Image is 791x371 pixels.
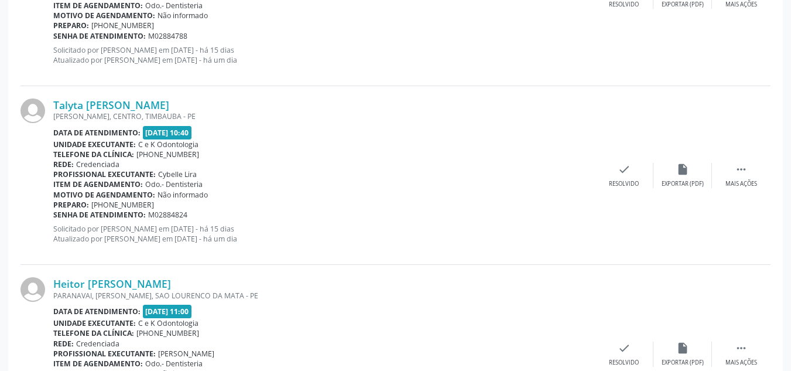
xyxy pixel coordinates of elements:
[53,111,595,121] div: [PERSON_NAME], CENTRO, TIMBAUBA - PE
[662,359,704,367] div: Exportar (PDF)
[53,200,89,210] b: Preparo:
[143,305,192,318] span: [DATE] 11:00
[53,169,156,179] b: Profissional executante:
[53,139,136,149] b: Unidade executante:
[143,126,192,139] span: [DATE] 10:40
[53,277,171,290] a: Heitor [PERSON_NAME]
[157,190,208,200] span: Não informado
[91,200,154,210] span: [PHONE_NUMBER]
[725,359,757,367] div: Mais ações
[609,359,639,367] div: Resolvido
[91,21,154,30] span: [PHONE_NUMBER]
[53,328,134,338] b: Telefone da clínica:
[662,180,704,188] div: Exportar (PDF)
[53,190,155,200] b: Motivo de agendamento:
[53,31,146,41] b: Senha de atendimento:
[618,342,631,355] i: check
[53,318,136,328] b: Unidade executante:
[53,210,146,220] b: Senha de atendimento:
[138,318,198,328] span: C e K Odontologia
[53,98,169,111] a: Talyta [PERSON_NAME]
[735,342,748,355] i: 
[53,45,595,65] p: Solicitado por [PERSON_NAME] em [DATE] - há 15 dias Atualizado por [PERSON_NAME] em [DATE] - há u...
[53,11,155,21] b: Motivo de agendamento:
[76,339,119,349] span: Credenciada
[725,1,757,9] div: Mais ações
[676,163,689,176] i: insert_drive_file
[53,159,74,169] b: Rede:
[53,21,89,30] b: Preparo:
[53,291,595,301] div: PARANAVAI, [PERSON_NAME], SAO LOURENCO DA MATA - PE
[145,1,203,11] span: Odo.- Dentisteria
[158,169,197,179] span: Cybelle Lira
[725,180,757,188] div: Mais ações
[53,349,156,359] b: Profissional executante:
[618,163,631,176] i: check
[609,1,639,9] div: Resolvido
[76,159,119,169] span: Credenciada
[53,224,595,244] p: Solicitado por [PERSON_NAME] em [DATE] - há 15 dias Atualizado por [PERSON_NAME] em [DATE] - há u...
[662,1,704,9] div: Exportar (PDF)
[53,307,141,316] b: Data de atendimento:
[609,180,639,188] div: Resolvido
[148,210,187,220] span: M02884824
[53,359,143,369] b: Item de agendamento:
[735,163,748,176] i: 
[53,339,74,349] b: Rede:
[20,98,45,123] img: img
[676,342,689,355] i: insert_drive_file
[145,359,203,369] span: Odo.- Dentisteria
[53,179,143,189] b: Item de agendamento:
[138,139,198,149] span: C e K Odontologia
[53,1,143,11] b: Item de agendamento:
[53,149,134,159] b: Telefone da clínica:
[20,277,45,302] img: img
[148,31,187,41] span: M02884788
[53,128,141,138] b: Data de atendimento:
[136,149,199,159] span: [PHONE_NUMBER]
[145,179,203,189] span: Odo.- Dentisteria
[158,349,214,359] span: [PERSON_NAME]
[136,328,199,338] span: [PHONE_NUMBER]
[157,11,208,21] span: Não informado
